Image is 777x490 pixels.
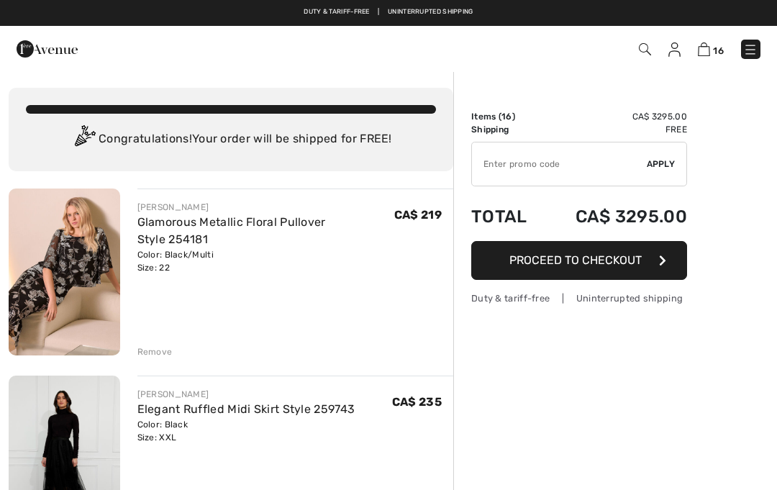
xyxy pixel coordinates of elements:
[647,158,676,171] span: Apply
[698,42,710,56] img: Shopping Bag
[17,35,78,63] img: 1ère Avenue
[471,110,543,123] td: Items ( )
[713,45,724,56] span: 16
[137,201,394,214] div: [PERSON_NAME]
[137,345,173,358] div: Remove
[137,215,326,246] a: Glamorous Metallic Floral Pullover Style 254181
[394,208,442,222] span: CA$ 219
[668,42,681,57] img: My Info
[137,402,355,416] a: Elegant Ruffled Midi Skirt Style 259743
[698,40,724,58] a: 16
[543,110,687,123] td: CA$ 3295.00
[471,241,687,280] button: Proceed to Checkout
[543,123,687,136] td: Free
[639,43,651,55] img: Search
[70,125,99,154] img: Congratulation2.svg
[501,112,512,122] span: 16
[472,142,647,186] input: Promo code
[9,189,120,355] img: Glamorous Metallic Floral Pullover Style 254181
[137,388,355,401] div: [PERSON_NAME]
[471,192,543,241] td: Total
[137,248,394,274] div: Color: Black/Multi Size: 22
[543,192,687,241] td: CA$ 3295.00
[17,41,78,55] a: 1ère Avenue
[392,395,442,409] span: CA$ 235
[509,253,642,267] span: Proceed to Checkout
[471,291,687,305] div: Duty & tariff-free | Uninterrupted shipping
[471,123,543,136] td: Shipping
[137,418,355,444] div: Color: Black Size: XXL
[743,42,758,57] img: Menu
[26,125,436,154] div: Congratulations! Your order will be shipped for FREE!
